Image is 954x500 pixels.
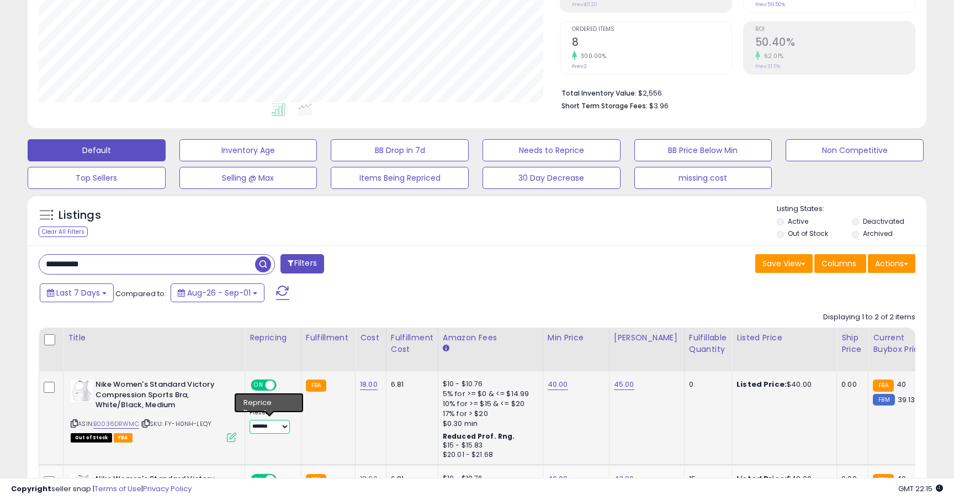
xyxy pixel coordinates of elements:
[143,483,192,494] a: Privacy Policy
[786,139,924,161] button: Non Competitive
[306,380,326,392] small: FBA
[755,27,915,33] span: ROI
[548,379,568,390] a: 40.00
[93,419,139,429] a: B0036DRWMC
[897,379,906,390] span: 40
[28,139,166,161] button: Default
[755,254,813,273] button: Save View
[141,419,211,428] span: | SKU: FY-H0NH-LEQY
[898,394,915,405] span: 39.13
[360,332,381,344] div: Cost
[443,399,534,409] div: 10% for >= $15 & <= $20
[483,139,621,161] button: Needs to Reprice
[760,52,784,60] small: 62.01%
[863,229,893,238] label: Archived
[94,483,141,494] a: Terms of Use
[331,167,469,189] button: Items Being Repriced
[250,397,293,407] div: Amazon AI *
[755,63,780,70] small: Prev: 31.11%
[391,380,430,390] div: 6.81
[331,139,469,161] button: BB Drop in 7d
[634,139,772,161] button: BB Price Below Min
[306,332,351,344] div: Fulfillment
[736,379,787,390] b: Listed Price:
[28,167,166,189] button: Top Sellers
[443,419,534,429] div: $0.30 min
[572,1,597,8] small: Prev: $11.20
[443,380,534,389] div: $10 - $10.76
[391,332,433,355] div: Fulfillment Cost
[39,227,88,237] div: Clear All Filters
[572,27,732,33] span: Ordered Items
[250,409,293,434] div: Preset:
[736,380,828,390] div: $40.00
[443,450,534,460] div: $20.01 - $21.68
[561,86,907,99] li: $2,556
[561,101,648,110] b: Short Term Storage Fees:
[561,88,637,98] b: Total Inventory Value:
[443,441,534,450] div: $15 - $15.83
[71,380,93,402] img: 31E-QtLda+L._SL40_.jpg
[114,433,132,443] span: FBA
[649,101,669,111] span: $3.96
[572,63,587,70] small: Prev: 2
[873,332,930,355] div: Current Buybox Price
[115,288,166,299] span: Compared to:
[56,287,100,298] span: Last 7 Days
[360,379,378,390] a: 18.00
[40,283,114,302] button: Last 7 Days
[614,332,680,344] div: [PERSON_NAME]
[689,380,723,390] div: 0
[179,167,317,189] button: Selling @ Max
[11,483,51,494] strong: Copyright
[755,1,785,8] small: Prev: 56.50%
[841,380,860,390] div: 0.00
[179,139,317,161] button: Inventory Age
[572,36,732,51] h2: 8
[689,332,727,355] div: Fulfillable Quantity
[614,379,634,390] a: 45.00
[755,36,915,51] h2: 50.40%
[788,229,828,238] label: Out of Stock
[96,380,230,413] b: Nike Women's Standard Victory Compression Sports Bra, White/Black, Medium
[863,217,904,226] label: Deactivated
[187,287,251,298] span: Aug-26 - Sep-01
[280,254,324,273] button: Filters
[443,332,538,344] div: Amazon Fees
[443,431,515,441] b: Reduced Prof. Rng.
[814,254,866,273] button: Columns
[59,208,101,223] h5: Listings
[443,409,534,419] div: 17% for > $20
[898,483,943,494] span: 2025-09-9 22:15 GMT
[841,332,863,355] div: Ship Price
[634,167,772,189] button: missing cost
[252,381,266,390] span: ON
[483,167,621,189] button: 30 Day Decrease
[443,389,534,399] div: 5% for >= $0 & <= $14.99
[868,254,915,273] button: Actions
[873,394,894,406] small: FBM
[71,433,112,443] span: All listings that are currently out of stock and unavailable for purchase on Amazon
[171,283,264,302] button: Aug-26 - Sep-01
[548,332,605,344] div: Min Price
[443,344,449,354] small: Amazon Fees.
[71,380,236,441] div: ASIN:
[11,484,192,494] div: seller snap | |
[736,332,832,344] div: Listed Price
[577,52,607,60] small: 300.00%
[821,258,856,269] span: Columns
[823,312,915,323] div: Displaying 1 to 2 of 2 items
[873,380,893,392] small: FBA
[250,332,296,344] div: Repricing
[68,332,240,344] div: Title
[275,381,293,390] span: OFF
[777,204,926,214] p: Listing States:
[788,217,808,226] label: Active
